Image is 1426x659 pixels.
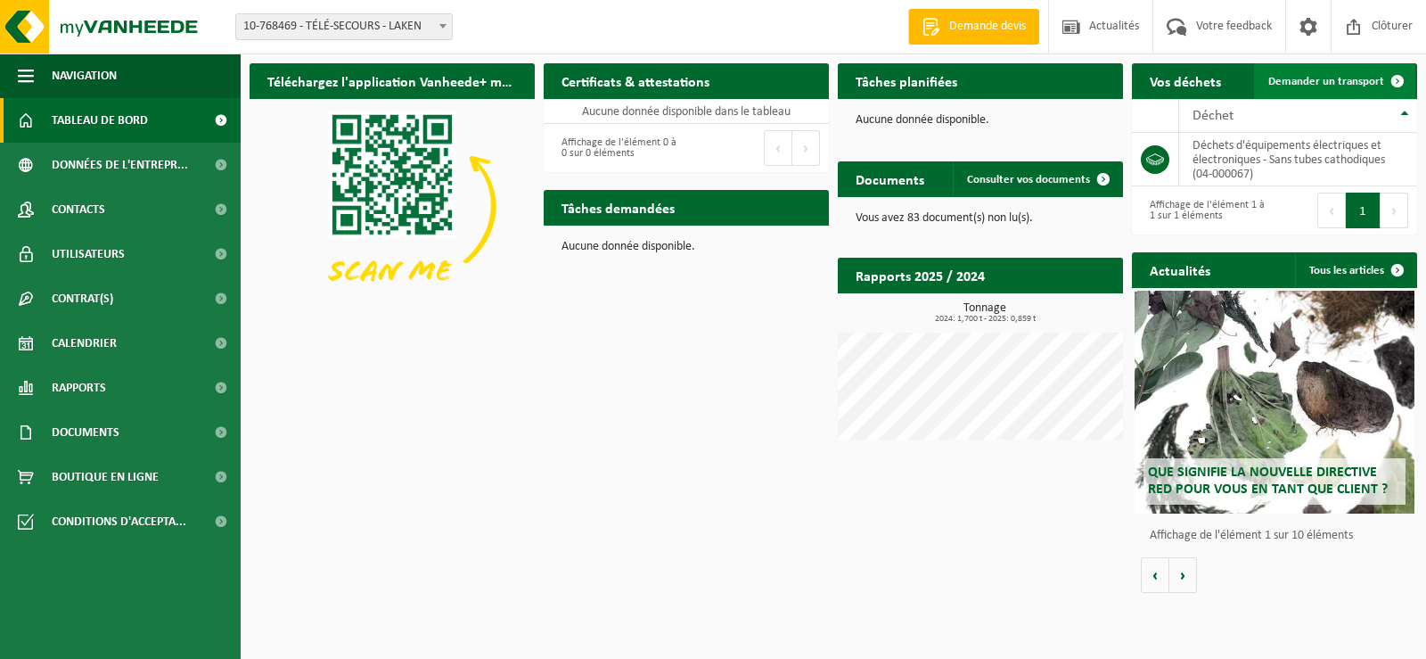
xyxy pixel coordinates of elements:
[968,292,1121,328] a: Consulter les rapports
[1141,191,1266,230] div: Affichage de l'élément 1 à 1 sur 1 éléments
[1317,193,1346,228] button: Previous
[847,302,1123,324] h3: Tonnage
[236,14,452,39] span: 10-768469 - TÉLÉ-SECOURS - LAKEN
[1268,76,1384,87] span: Demander un transport
[52,98,148,143] span: Tableau de bord
[856,212,1105,225] p: Vous avez 83 document(s) non lu(s).
[764,130,792,166] button: Previous
[838,161,942,196] h2: Documents
[1150,530,1408,542] p: Affichage de l'élément 1 sur 10 éléments
[1132,63,1239,98] h2: Vos déchets
[52,276,113,321] span: Contrat(s)
[1141,557,1169,593] button: Vorige
[908,9,1039,45] a: Demande devis
[544,63,727,98] h2: Certificats & attestations
[1192,109,1233,123] span: Déchet
[838,258,1003,292] h2: Rapports 2025 / 2024
[52,410,119,455] span: Documents
[544,190,693,225] h2: Tâches demandées
[1381,193,1408,228] button: Next
[945,18,1030,36] span: Demande devis
[1148,465,1388,497] span: Que signifie la nouvelle directive RED pour vous en tant que client ?
[1169,557,1197,593] button: Volgende
[52,499,186,544] span: Conditions d'accepta...
[847,315,1123,324] span: 2024: 1,700 t - 2025: 0,859 t
[1135,291,1414,514] a: Que signifie la nouvelle directive RED pour vous en tant que client ?
[52,232,125,276] span: Utilisateurs
[856,114,1105,127] p: Aucune donnée disponible.
[1346,193,1381,228] button: 1
[967,174,1090,185] span: Consulter vos documents
[52,455,159,499] span: Boutique en ligne
[544,99,829,124] td: Aucune donnée disponible dans le tableau
[52,321,117,366] span: Calendrier
[553,128,677,168] div: Affichage de l'élément 0 à 0 sur 0 éléments
[1179,133,1417,186] td: déchets d'équipements électriques et électroniques - Sans tubes cathodiques (04-000067)
[953,161,1121,197] a: Consulter vos documents
[52,187,105,232] span: Contacts
[838,63,975,98] h2: Tâches planifiées
[1132,252,1228,287] h2: Actualités
[250,99,535,313] img: Download de VHEPlus App
[52,366,106,410] span: Rapports
[235,13,453,40] span: 10-768469 - TÉLÉ-SECOURS - LAKEN
[52,54,117,98] span: Navigation
[792,130,820,166] button: Next
[52,143,188,187] span: Données de l'entrepr...
[1295,252,1415,288] a: Tous les articles
[561,241,811,253] p: Aucune donnée disponible.
[1254,63,1415,99] a: Demander un transport
[250,63,535,98] h2: Téléchargez l'application Vanheede+ maintenant!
